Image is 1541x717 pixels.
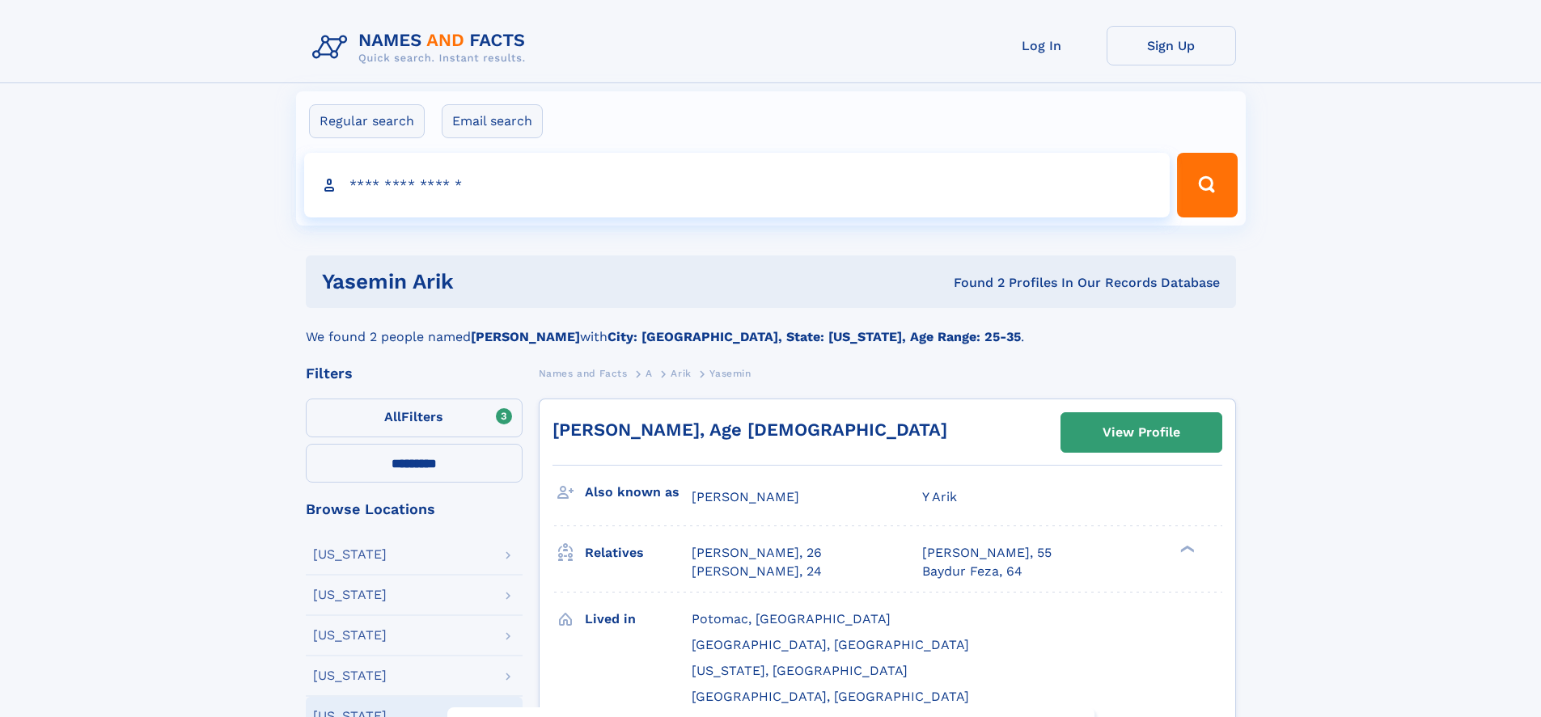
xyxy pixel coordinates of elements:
[692,544,822,562] a: [PERSON_NAME], 26
[552,420,947,440] a: [PERSON_NAME], Age [DEMOGRAPHIC_DATA]
[671,363,691,383] a: Arik
[922,563,1022,580] a: Baydur Feza, 64
[306,502,523,517] div: Browse Locations
[306,26,539,70] img: Logo Names and Facts
[306,399,523,437] label: Filters
[692,489,799,504] span: [PERSON_NAME]
[585,539,692,567] h3: Relatives
[646,363,653,383] a: A
[922,544,1052,562] a: [PERSON_NAME], 55
[1061,413,1221,452] a: View Profile
[1103,414,1180,451] div: View Profile
[313,629,387,642] div: [US_STATE]
[585,479,692,506] h3: Also known as
[539,363,628,383] a: Names and Facts
[471,329,580,344] b: [PERSON_NAME]
[306,366,523,381] div: Filters
[442,104,543,138] label: Email search
[1176,544,1196,555] div: ❯
[585,605,692,633] h3: Lived in
[704,274,1220,292] div: Found 2 Profiles In Our Records Database
[608,329,1021,344] b: City: [GEOGRAPHIC_DATA], State: [US_STATE], Age Range: 25-35
[313,669,387,682] div: [US_STATE]
[1107,26,1236,65] a: Sign Up
[692,689,969,704] span: [GEOGRAPHIC_DATA], [GEOGRAPHIC_DATA]
[692,563,822,580] a: [PERSON_NAME], 24
[671,368,691,379] span: Arik
[313,588,387,601] div: [US_STATE]
[977,26,1107,65] a: Log In
[922,489,957,504] span: Y Arik
[384,409,401,424] span: All
[1177,153,1237,217] button: Search Button
[309,104,425,138] label: Regular search
[646,368,653,379] span: A
[692,611,891,626] span: Potomac, [GEOGRAPHIC_DATA]
[692,637,969,652] span: [GEOGRAPHIC_DATA], [GEOGRAPHIC_DATA]
[692,663,908,678] span: [US_STATE], [GEOGRAPHIC_DATA]
[709,368,751,379] span: Yasemin
[322,272,704,292] h1: yasemin arik
[313,548,387,561] div: [US_STATE]
[306,308,1236,347] div: We found 2 people named with .
[304,153,1171,217] input: search input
